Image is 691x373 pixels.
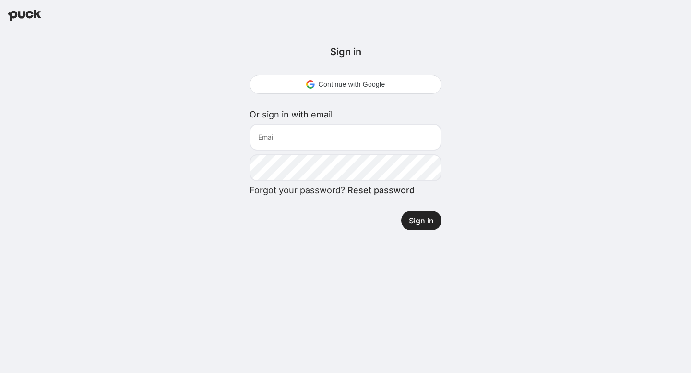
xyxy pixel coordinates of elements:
[8,10,41,21] img: Puck home
[250,75,441,94] div: Continue with Google
[347,185,415,195] a: Reset password
[250,109,333,119] label: Or sign in with email
[401,211,441,230] button: Sign in
[250,124,441,151] input: Email
[250,185,415,195] span: Forgot your password?
[319,81,385,88] span: Continue with Google
[250,46,441,58] div: Sign in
